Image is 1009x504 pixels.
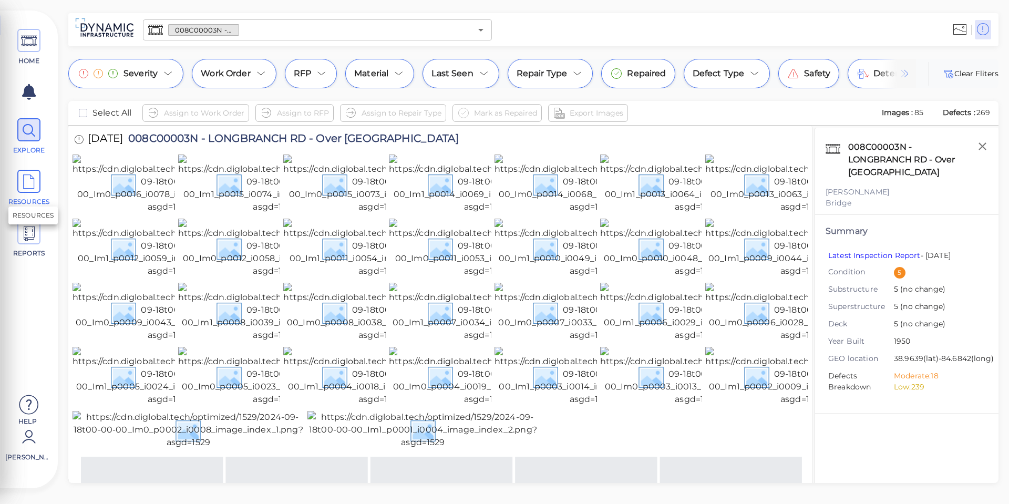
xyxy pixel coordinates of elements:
[495,155,688,213] img: https://cdn.diglobal.tech/width210/1529/2024-09-18t00-00-00_Im0_p0014_i0068_image_index_1.png?asg...
[600,347,794,406] img: https://cdn.diglobal.tech/width210/1529/2024-09-18t00-00-00_Im0_p0003_i0013_image_index_1.png?asg...
[942,67,998,80] span: Clear Fliters
[600,219,794,277] img: https://cdn.diglobal.tech/width210/1529/2024-09-18t00-00-00_Im0_p0010_i0048_image_index_1.png?asg...
[283,347,477,406] img: https://cdn.diglobal.tech/width210/1529/2024-09-18t00-00-00_Im1_p0004_i0018_image_index_2.png?asg...
[705,347,899,406] img: https://cdn.diglobal.tech/width210/1529/2024-09-18t00-00-00_Im1_p0002_i0009_image_index_2.png?asg...
[495,219,688,277] img: https://cdn.diglobal.tech/width210/1529/2024-09-18t00-00-00_Im1_p0010_i0049_image_index_2.png?asg...
[826,225,988,238] div: Summary
[894,318,980,331] span: 5
[894,301,980,313] span: 5
[804,67,830,80] span: Safety
[828,251,921,260] a: Latest Inspection Report
[894,267,905,279] div: 5
[283,283,477,342] img: https://cdn.diglobal.tech/width210/1529/2024-09-18t00-00-00_Im0_p0008_i0038_image_index_1.png?asg...
[826,187,988,198] div: [PERSON_NAME]
[178,347,372,406] img: https://cdn.diglobal.tech/width210/1529/2024-09-18t00-00-00_Im0_p0005_i0023_image_index_1.png?asg...
[828,251,951,260] span: - [DATE]
[73,219,266,277] img: https://cdn.diglobal.tech/width210/1529/2024-09-18t00-00-00_Im1_p0012_i0059_image_index_2.png?asg...
[5,452,50,462] span: [PERSON_NAME]
[73,283,266,342] img: https://cdn.diglobal.tech/width210/1529/2024-09-18t00-00-00_Im0_p0009_i0043_image_index_1.png?asg...
[362,107,441,119] span: Assign to Repair Type
[73,411,304,449] img: https://cdn.diglobal.tech/optimized/1529/2024-09-18t00-00-00_Im0_p0002_i0008_image_index_1.png?as...
[88,133,123,147] span: [DATE]
[123,133,459,147] span: 008C00003N - LONGBRANCH RD - Over [GEOGRAPHIC_DATA]
[201,67,251,80] span: Work Order
[894,382,980,393] li: Low: 239
[894,371,980,382] li: Moderate: 18
[899,67,911,80] img: container_overflow_arrow_end
[473,23,488,37] button: Open
[389,219,583,277] img: https://cdn.diglobal.tech/width210/1529/2024-09-18t00-00-00_Im0_p0011_i0053_image_index_1.png?asg...
[600,283,794,342] img: https://cdn.diglobal.tech/width210/1529/2024-09-18t00-00-00_Im1_p0006_i0029_image_index_2.png?asg...
[828,318,894,330] span: Deck
[178,283,372,342] img: https://cdn.diglobal.tech/width210/1529/2024-09-18t00-00-00_Im1_p0008_i0039_image_index_2.png?asg...
[976,108,990,117] span: 269
[828,284,894,295] span: Substructure
[7,197,52,207] span: RESOURCES
[277,107,329,119] span: Assign to RFP
[307,411,539,449] img: https://cdn.diglobal.tech/optimized/1529/2024-09-18t00-00-00_Im1_p0001_i0004_image_index_2.png?as...
[705,155,899,213] img: https://cdn.diglobal.tech/width210/1529/2024-09-18t00-00-00_Im0_p0013_i0063_image_index_1.png?asg...
[283,219,477,277] img: https://cdn.diglobal.tech/width210/1529/2024-09-18t00-00-00_Im1_p0011_i0054_image_index_2.png?asg...
[474,107,537,119] span: Mark as Repaired
[898,302,945,311] span: (no change)
[389,155,583,213] img: https://cdn.diglobal.tech/width210/1529/2024-09-18t00-00-00_Im1_p0014_i0069_image_index_2.png?asg...
[705,283,899,342] img: https://cdn.diglobal.tech/width210/1529/2024-09-18t00-00-00_Im0_p0006_i0028_image_index_1.png?asg...
[283,155,477,213] img: https://cdn.diglobal.tech/width210/1529/2024-09-18t00-00-00_Im0_p0015_i0073_image_index_1.png?asg...
[826,198,988,209] div: Bridge
[7,56,52,66] span: HOME
[894,336,980,348] span: 1950
[294,67,311,80] span: RFP
[881,108,914,117] span: Images :
[495,347,688,406] img: https://cdn.diglobal.tech/width210/1529/2024-09-18t00-00-00_Im1_p0003_i0014_image_index_2.png?asg...
[828,301,894,312] span: Superstructure
[5,417,50,425] span: Help
[894,353,994,365] span: 38.9639 (lat) -84.6842 (long)
[898,284,945,294] span: (no change)
[914,108,923,117] span: 85
[898,319,945,328] span: (no change)
[828,371,894,393] span: Defects Breakdown
[877,59,917,88] img: small_overflow_gradient_end
[92,107,132,119] span: Select All
[873,67,930,80] span: Deterioration
[942,108,976,117] span: Defects :
[389,347,583,406] img: https://cdn.diglobal.tech/width210/1529/2024-09-18t00-00-00_Im0_p0004_i0019_image_index_1.png?asg...
[828,266,894,277] span: Condition
[354,67,388,80] span: Material
[7,249,52,258] span: REPORTS
[600,155,794,213] img: https://cdn.diglobal.tech/width210/1529/2024-09-18t00-00-00_Im1_p0013_i0064_image_index_2.png?asg...
[894,284,980,296] span: 5
[846,138,988,181] div: 008C00003N - LONGBRANCH RD - Over [GEOGRAPHIC_DATA]
[517,67,568,80] span: Repair Type
[178,155,372,213] img: https://cdn.diglobal.tech/width210/1529/2024-09-18t00-00-00_Im1_p0015_i0074_image_index_2.png?asg...
[123,67,158,80] span: Severity
[178,219,372,277] img: https://cdn.diglobal.tech/width210/1529/2024-09-18t00-00-00_Im0_p0012_i0058_image_index_1.png?asg...
[431,67,473,80] span: Last Seen
[73,347,266,406] img: https://cdn.diglobal.tech/width210/1529/2024-09-18t00-00-00_Im1_p0005_i0024_image_index_2.png?asg...
[164,107,244,119] span: Assign to Work Order
[389,283,583,342] img: https://cdn.diglobal.tech/width210/1529/2024-09-18t00-00-00_Im1_p0007_i0034_image_index_2.png?asg...
[693,67,745,80] span: Defect Type
[828,336,894,347] span: Year Built
[828,353,894,364] span: GEO location
[964,457,1001,496] iframe: Chat
[169,25,239,35] span: 008C00003N - LONGBRANCH RD - Over [GEOGRAPHIC_DATA]
[7,146,52,155] span: EXPLORE
[73,155,266,213] img: https://cdn.diglobal.tech/width210/1529/2024-09-18t00-00-00_Im0_p0016_i0078_image_index_1.png?asg...
[495,283,688,342] img: https://cdn.diglobal.tech/width210/1529/2024-09-18t00-00-00_Im0_p0007_i0033_image_index_1.png?asg...
[705,219,899,277] img: https://cdn.diglobal.tech/width210/1529/2024-09-18t00-00-00_Im1_p0009_i0044_image_index_2.png?asg...
[570,107,623,119] span: Export Images
[627,67,666,80] span: Repaired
